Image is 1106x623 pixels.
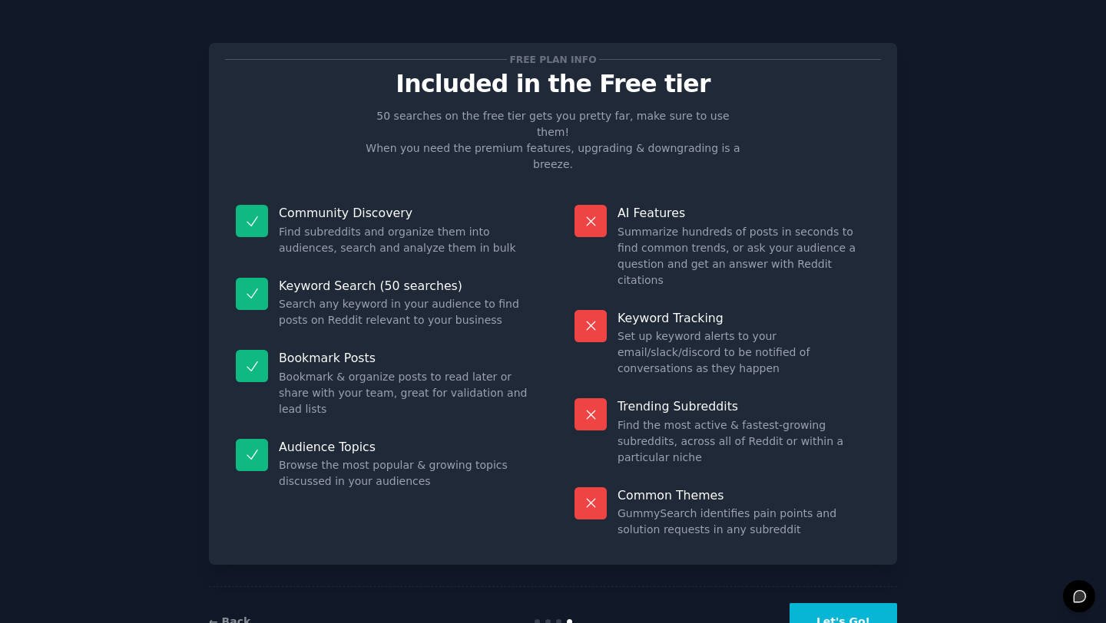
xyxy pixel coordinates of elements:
[618,417,870,466] dd: Find the most active & fastest-growing subreddits, across all of Reddit or within a particular niche
[618,487,870,503] p: Common Themes
[618,310,870,326] p: Keyword Tracking
[618,398,870,414] p: Trending Subreddits
[618,328,870,377] dd: Set up keyword alerts to your email/slack/discord to be notified of conversations as they happen
[618,224,870,288] dd: Summarize hundreds of posts in seconds to find common trends, or ask your audience a question and...
[279,350,531,366] p: Bookmark Posts
[279,296,531,328] dd: Search any keyword in your audience to find posts on Reddit relevant to your business
[279,224,531,256] dd: Find subreddits and organize them into audiences, search and analyze them in bulk
[618,506,870,538] dd: GummySearch identifies pain points and solution requests in any subreddit
[279,205,531,221] p: Community Discovery
[507,51,599,68] span: Free plan info
[618,205,870,221] p: AI Features
[225,71,881,97] p: Included in the Free tier
[359,108,747,173] p: 50 searches on the free tier gets you pretty far, make sure to use them! When you need the premiu...
[279,278,531,294] p: Keyword Search (50 searches)
[279,439,531,455] p: Audience Topics
[279,369,531,417] dd: Bookmark & organize posts to read later or share with your team, great for validation and lead lists
[279,457,531,489] dd: Browse the most popular & growing topics discussed in your audiences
